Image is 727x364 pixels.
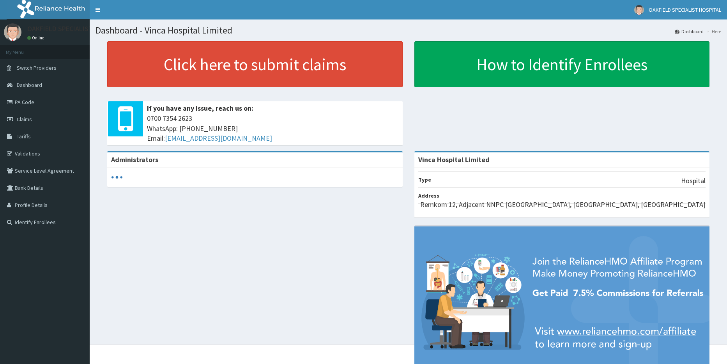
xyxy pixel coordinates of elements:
[418,155,490,164] strong: Vinca Hospital Limited
[649,6,721,13] span: OAKFIELD SPECIALIST HOSPITAL
[704,28,721,35] li: Here
[27,25,125,32] p: OAKFIELD SPECIALIST HOSPITAL
[4,23,21,41] img: User Image
[681,176,706,186] p: Hospital
[17,133,31,140] span: Tariffs
[418,192,439,199] b: Address
[17,116,32,123] span: Claims
[675,28,704,35] a: Dashboard
[17,64,57,71] span: Switch Providers
[111,171,123,183] svg: audio-loading
[111,155,158,164] b: Administrators
[147,104,253,113] b: If you have any issue, reach us on:
[634,5,644,15] img: User Image
[96,25,721,35] h1: Dashboard - Vinca Hospital Limited
[165,134,272,143] a: [EMAIL_ADDRESS][DOMAIN_NAME]
[418,176,431,183] b: Type
[420,200,706,210] p: Remkom 12, Adjacent NNPC [GEOGRAPHIC_DATA], [GEOGRAPHIC_DATA], [GEOGRAPHIC_DATA]
[147,113,399,143] span: 0700 7354 2623 WhatsApp: [PHONE_NUMBER] Email:
[107,41,403,87] a: Click here to submit claims
[27,35,46,41] a: Online
[17,81,42,88] span: Dashboard
[414,41,710,87] a: How to Identify Enrollees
